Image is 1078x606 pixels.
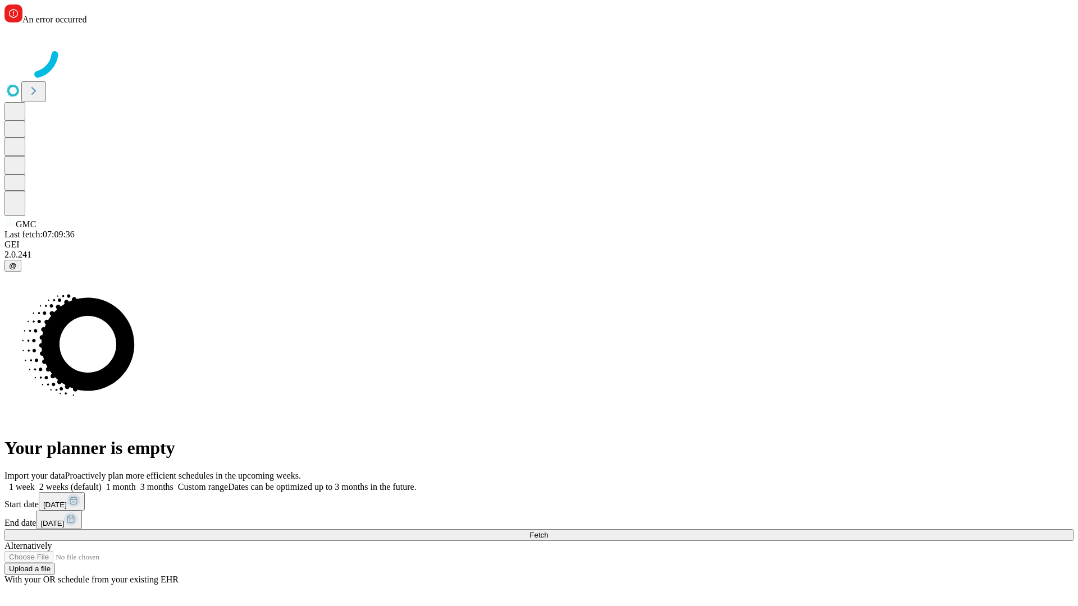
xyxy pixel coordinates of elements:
[4,563,55,575] button: Upload a file
[39,492,85,511] button: [DATE]
[36,511,82,529] button: [DATE]
[106,482,136,492] span: 1 month
[9,261,17,270] span: @
[16,219,36,229] span: GMC
[140,482,173,492] span: 3 months
[4,229,75,239] span: Last fetch: 07:09:36
[178,482,228,492] span: Custom range
[65,471,301,480] span: Proactively plan more efficient schedules in the upcoming weeks.
[22,15,87,24] span: An error occurred
[4,438,1074,458] h1: Your planner is empty
[4,529,1074,541] button: Fetch
[4,511,1074,529] div: End date
[39,482,102,492] span: 2 weeks (default)
[4,471,65,480] span: Import your data
[40,519,64,527] span: [DATE]
[9,482,35,492] span: 1 week
[4,492,1074,511] div: Start date
[4,240,1074,250] div: GEI
[4,260,21,272] button: @
[43,501,67,509] span: [DATE]
[4,250,1074,260] div: 2.0.241
[529,531,548,539] span: Fetch
[4,541,52,550] span: Alternatively
[228,482,416,492] span: Dates can be optimized up to 3 months in the future.
[4,575,179,584] span: With your OR schedule from your existing EHR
